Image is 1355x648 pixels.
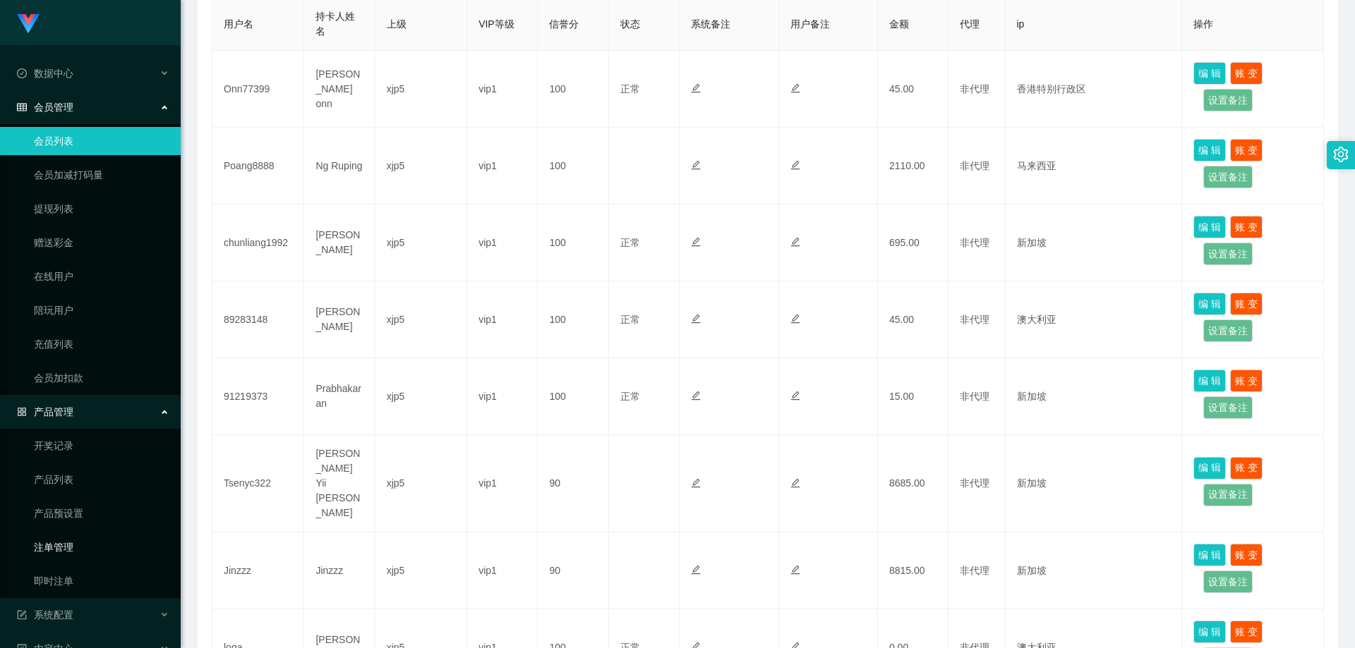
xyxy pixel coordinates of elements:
[34,228,169,257] a: 赠送彩金
[878,51,948,128] td: 45.00
[34,499,169,527] a: 产品预设置
[17,407,27,417] i: 图标: appstore-o
[1006,204,1183,281] td: 新加坡
[538,51,608,128] td: 100
[878,532,948,609] td: 8815.00
[790,565,800,575] i: 图标: edit
[17,68,27,78] i: 图标: check-circle-o
[960,565,989,576] span: 非代理
[538,281,608,358] td: 100
[1230,216,1263,238] button: 账 变
[1006,532,1183,609] td: 新加坡
[1203,396,1253,419] button: 设置备注
[691,237,701,247] i: 图标: edit
[790,237,800,247] i: 图标: edit
[304,204,375,281] td: [PERSON_NAME]
[1193,457,1226,479] button: 编 辑
[17,102,27,112] i: 图标: table
[1230,293,1263,315] button: 账 变
[878,204,948,281] td: 695.00
[889,18,909,30] span: 金额
[17,102,73,113] span: 会员管理
[960,237,989,248] span: 非代理
[1006,358,1183,435] td: 新加坡
[1193,369,1226,392] button: 编 辑
[17,14,40,34] img: logo.9652507e.png
[212,532,304,609] td: Jinzzz
[960,477,989,489] span: 非代理
[1006,281,1183,358] td: 澳大利亚
[1193,216,1226,238] button: 编 辑
[960,391,989,402] span: 非代理
[467,281,538,358] td: vip1
[34,533,169,561] a: 注单管理
[1230,139,1263,161] button: 账 变
[17,68,73,79] span: 数据中心
[467,128,538,204] td: vip1
[790,83,800,93] i: 图标: edit
[467,51,538,128] td: vip1
[538,435,608,532] td: 90
[538,532,608,609] td: 90
[304,435,375,532] td: [PERSON_NAME] Yii [PERSON_NAME]
[1006,51,1183,128] td: 香港特别行政区
[34,567,169,595] a: 即时注单
[304,358,375,435] td: Prabhakaran
[1017,18,1025,30] span: ip
[212,358,304,435] td: 91219373
[960,18,980,30] span: 代理
[34,127,169,155] a: 会员列表
[375,204,467,281] td: xjp5
[790,391,800,401] i: 图标: edit
[1203,166,1253,188] button: 设置备注
[1193,18,1213,30] span: 操作
[375,532,467,609] td: xjp5
[878,358,948,435] td: 15.00
[790,160,800,170] i: 图标: edit
[691,18,730,30] span: 系统备注
[1230,62,1263,85] button: 账 变
[375,358,467,435] td: xjp5
[304,532,375,609] td: Jinzzz
[224,18,253,30] span: 用户名
[1193,62,1226,85] button: 编 辑
[34,465,169,494] a: 产品列表
[878,435,948,532] td: 8685.00
[790,314,800,324] i: 图标: edit
[1193,139,1226,161] button: 编 辑
[1203,484,1253,506] button: 设置备注
[1230,369,1263,392] button: 账 变
[691,160,701,170] i: 图标: edit
[691,314,701,324] i: 图标: edit
[467,204,538,281] td: vip1
[304,281,375,358] td: [PERSON_NAME]
[17,406,73,417] span: 产品管理
[34,262,169,291] a: 在线用户
[1193,621,1226,643] button: 编 辑
[375,281,467,358] td: xjp5
[467,435,538,532] td: vip1
[467,532,538,609] td: vip1
[1193,293,1226,315] button: 编 辑
[375,51,467,128] td: xjp5
[1203,570,1253,593] button: 设置备注
[620,391,640,402] span: 正常
[1230,544,1263,566] button: 账 变
[212,128,304,204] td: Poang8888
[17,609,73,621] span: 系统配置
[34,296,169,324] a: 陪玩用户
[17,610,27,620] i: 图标: form
[1203,89,1253,111] button: 设置备注
[960,160,989,171] span: 非代理
[1006,128,1183,204] td: 马来西亚
[620,314,640,325] span: 正常
[34,432,169,460] a: 开奖记录
[1006,435,1183,532] td: 新加坡
[1203,319,1253,342] button: 设置备注
[538,358,608,435] td: 100
[549,18,579,30] span: 信誉分
[375,435,467,532] td: xjp5
[790,478,800,488] i: 图标: edit
[620,83,640,94] span: 正常
[212,51,304,128] td: Onn77399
